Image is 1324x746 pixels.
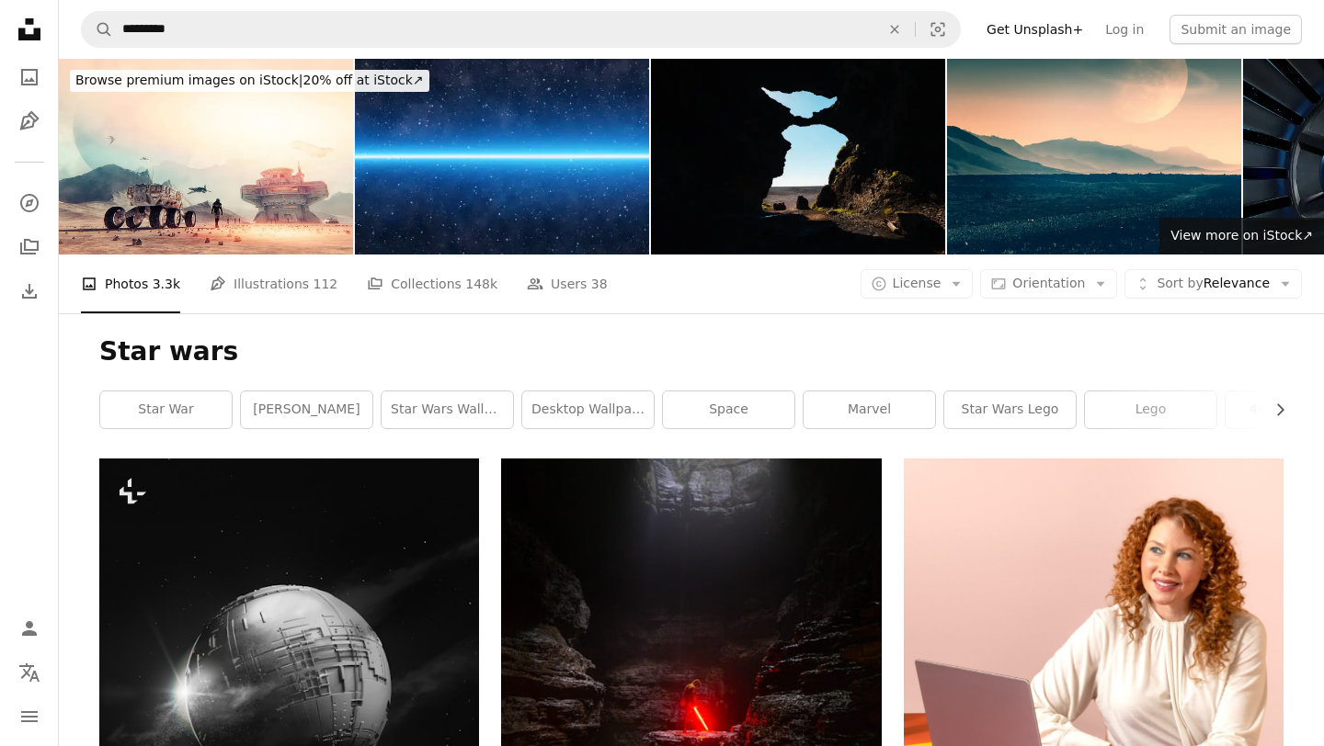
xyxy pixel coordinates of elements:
[501,687,881,704] a: person holding red lightsaber
[976,15,1094,44] a: Get Unsplash+
[99,687,479,704] a: a black and white photo of a star wars death star
[367,254,497,313] a: Collections 148k
[11,273,48,310] a: Download History
[1124,269,1302,299] button: Sort byRelevance
[99,335,1284,368] h1: Star wars
[944,391,1076,428] a: star wars lego
[651,59,945,254] img: Yoda Cave In Iceland
[355,59,649,254] img: space galaxy, explosion of stars, science fiction bacground
[11,698,48,735] button: Menu
[527,254,608,313] a: Users 38
[11,185,48,221] a: Explore
[100,391,232,428] a: star war
[314,274,338,294] span: 112
[1157,275,1270,293] span: Relevance
[861,269,974,299] button: License
[210,254,337,313] a: Illustrations 112
[75,73,424,87] span: 20% off at iStock ↗
[591,274,608,294] span: 38
[82,12,113,47] button: Search Unsplash
[1012,276,1085,290] span: Orientation
[382,391,513,428] a: star wars wallpaper
[1170,15,1302,44] button: Submit an image
[11,654,48,691] button: Language
[11,610,48,647] a: Log in / Sign up
[11,229,48,266] a: Collections
[874,12,915,47] button: Clear
[1159,218,1324,254] a: View more on iStock↗
[663,391,794,428] a: space
[1094,15,1155,44] a: Log in
[241,391,372,428] a: [PERSON_NAME]
[81,11,961,48] form: Find visuals sitewide
[465,274,497,294] span: 148k
[522,391,654,428] a: desktop wallpaper
[1085,391,1216,428] a: lego
[947,59,1241,254] img: inhospitable planet with mountains and moon or planet on orbit - science fiction
[1263,391,1284,428] button: scroll list to the right
[916,12,960,47] button: Visual search
[59,59,440,103] a: Browse premium images on iStock|20% off at iStock↗
[11,103,48,140] a: Illustrations
[1170,228,1313,243] span: View more on iStock ↗
[75,73,302,87] span: Browse premium images on iStock |
[804,391,935,428] a: marvel
[11,59,48,96] a: Photos
[980,269,1117,299] button: Orientation
[893,276,942,290] span: License
[1157,276,1203,290] span: Sort by
[59,59,353,254] img: Space exploration and planetary colonization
